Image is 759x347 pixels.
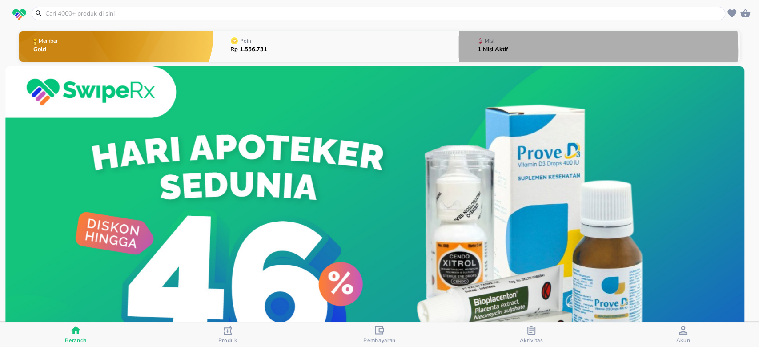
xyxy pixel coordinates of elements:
[676,337,690,344] span: Akun
[478,47,508,52] p: 1 Misi Aktif
[363,337,396,344] span: Pembayaran
[44,9,723,18] input: Cari 4000+ produk di sini
[240,38,251,44] p: Poin
[519,337,543,344] span: Aktivitas
[218,337,237,344] span: Produk
[485,38,494,44] p: Misi
[19,29,214,64] button: MemberGold
[12,9,26,20] img: logo_swiperx_s.bd005f3b.svg
[304,322,455,347] button: Pembayaran
[213,29,458,64] button: PoinRp 1.556.731
[152,322,303,347] button: Produk
[607,322,759,347] button: Akun
[455,322,607,347] button: Aktivitas
[33,47,60,52] p: Gold
[230,47,267,52] p: Rp 1.556.731
[65,337,87,344] span: Beranda
[459,29,740,64] button: Misi1 Misi Aktif
[39,38,58,44] p: Member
